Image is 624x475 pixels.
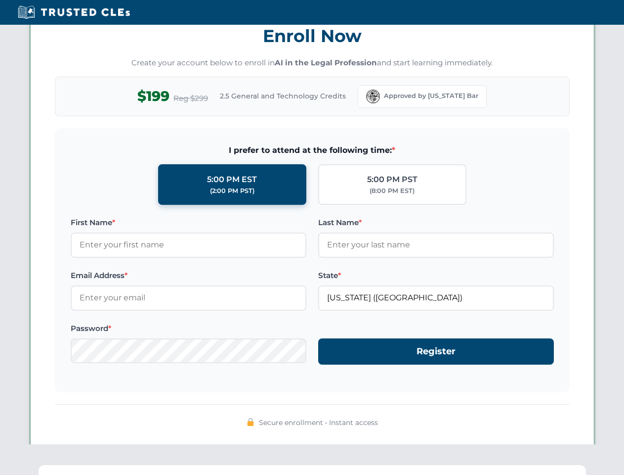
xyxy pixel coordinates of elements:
[318,233,554,257] input: Enter your last name
[15,5,133,20] img: Trusted CLEs
[275,58,377,67] strong: AI in the Legal Profession
[55,20,570,51] h3: Enroll Now
[137,85,169,107] span: $199
[247,418,254,426] img: 🔒
[71,217,306,229] label: First Name
[318,285,554,310] input: Florida (FL)
[384,91,478,101] span: Approved by [US_STATE] Bar
[318,270,554,282] label: State
[71,323,306,334] label: Password
[55,57,570,69] p: Create your account below to enroll in and start learning immediately.
[367,173,417,186] div: 5:00 PM PST
[71,270,306,282] label: Email Address
[259,417,378,428] span: Secure enrollment • Instant access
[318,338,554,365] button: Register
[220,91,346,101] span: 2.5 General and Technology Credits
[210,186,254,196] div: (2:00 PM PST)
[71,285,306,310] input: Enter your email
[71,233,306,257] input: Enter your first name
[173,93,208,104] span: Reg $299
[366,90,380,103] img: Florida Bar
[71,144,554,157] span: I prefer to attend at the following time:
[370,186,415,196] div: (8:00 PM EST)
[318,217,554,229] label: Last Name
[207,173,257,186] div: 5:00 PM EST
